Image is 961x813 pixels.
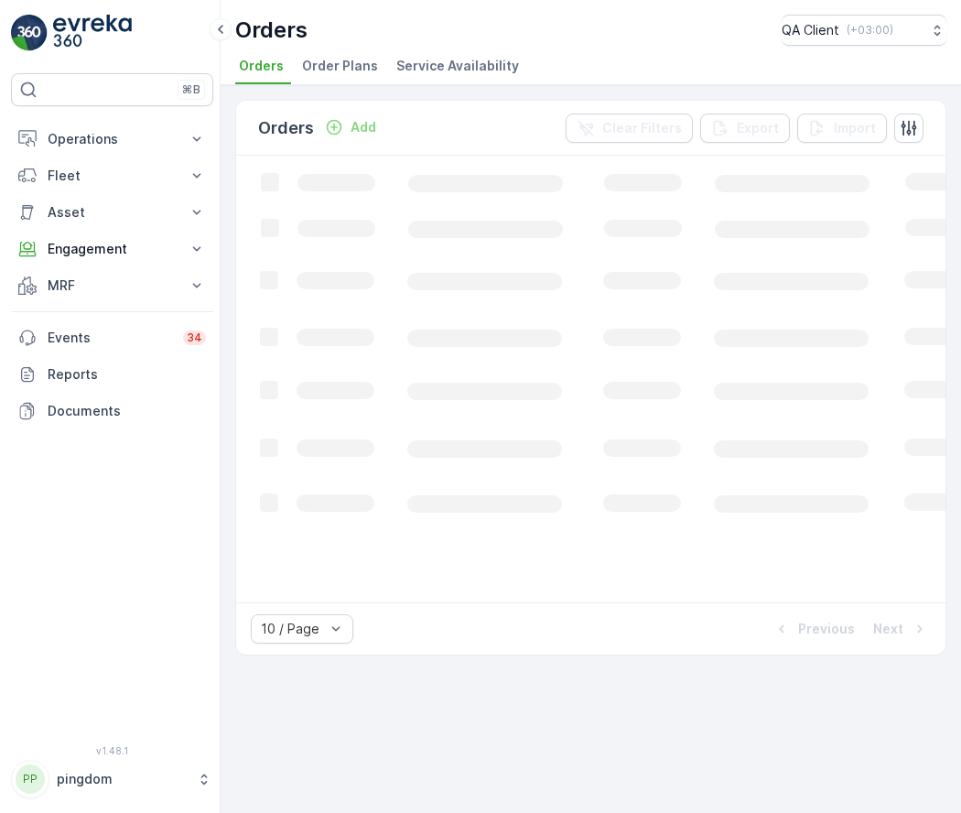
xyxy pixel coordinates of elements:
[11,157,213,194] button: Fleet
[318,116,383,138] button: Add
[48,329,172,347] p: Events
[11,15,48,51] img: logo
[11,760,213,798] button: PPpingdom
[48,402,206,420] p: Documents
[11,320,213,356] a: Events34
[782,21,839,39] p: QA Client
[11,194,213,231] button: Asset
[847,23,893,38] p: ( +03:00 )
[182,82,200,97] p: ⌘B
[351,118,376,136] p: Add
[700,114,790,143] button: Export
[258,115,314,141] p: Orders
[11,231,213,267] button: Engagement
[11,267,213,304] button: MRF
[48,240,177,258] p: Engagement
[48,276,177,295] p: MRF
[235,16,308,45] p: Orders
[873,620,903,638] p: Next
[11,121,213,157] button: Operations
[239,57,284,75] span: Orders
[48,167,177,185] p: Fleet
[302,57,378,75] span: Order Plans
[566,114,693,143] button: Clear Filters
[771,618,857,640] button: Previous
[797,114,887,143] button: Import
[737,119,779,137] p: Export
[871,618,931,640] button: Next
[782,15,946,46] button: QA Client(+03:00)
[11,393,213,429] a: Documents
[48,130,177,148] p: Operations
[602,119,682,137] p: Clear Filters
[48,203,177,222] p: Asset
[53,15,132,51] img: logo_light-DOdMpM7g.png
[16,764,45,794] div: PP
[11,745,213,756] span: v 1.48.1
[396,57,519,75] span: Service Availability
[834,119,876,137] p: Import
[798,620,855,638] p: Previous
[57,770,188,788] p: pingdom
[48,365,206,384] p: Reports
[11,356,213,393] a: Reports
[187,331,202,345] p: 34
